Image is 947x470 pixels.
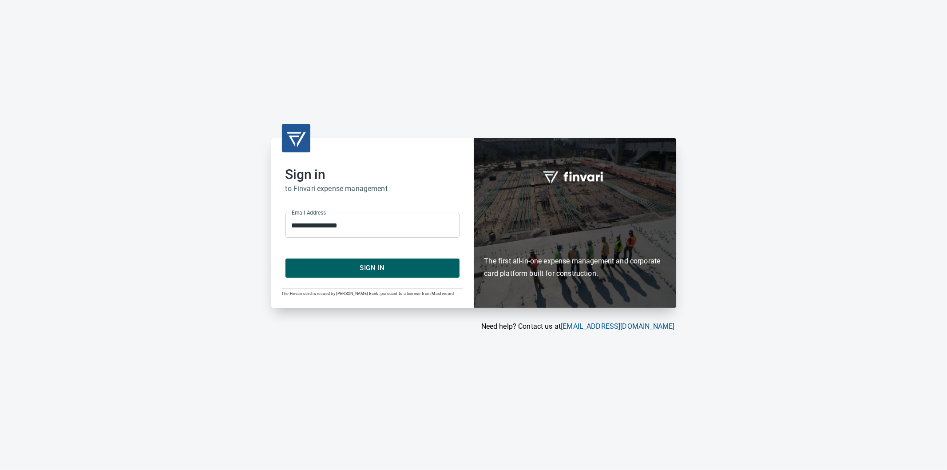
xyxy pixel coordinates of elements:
[484,203,666,280] h6: The first all-in-one expense management and corporate card platform built for construction.
[271,321,675,332] p: Need help? Contact us at
[282,291,454,296] span: The Finvari card is issued by [PERSON_NAME] Bank, pursuant to a license from Mastercard
[285,127,307,149] img: transparent_logo.png
[295,262,450,274] span: Sign In
[474,138,676,307] div: Finvari
[285,259,460,277] button: Sign In
[285,183,460,195] h6: to Finvari expense management
[542,166,608,187] img: fullword_logo_white.png
[561,322,674,331] a: [EMAIL_ADDRESS][DOMAIN_NAME]
[285,167,460,183] h2: Sign in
